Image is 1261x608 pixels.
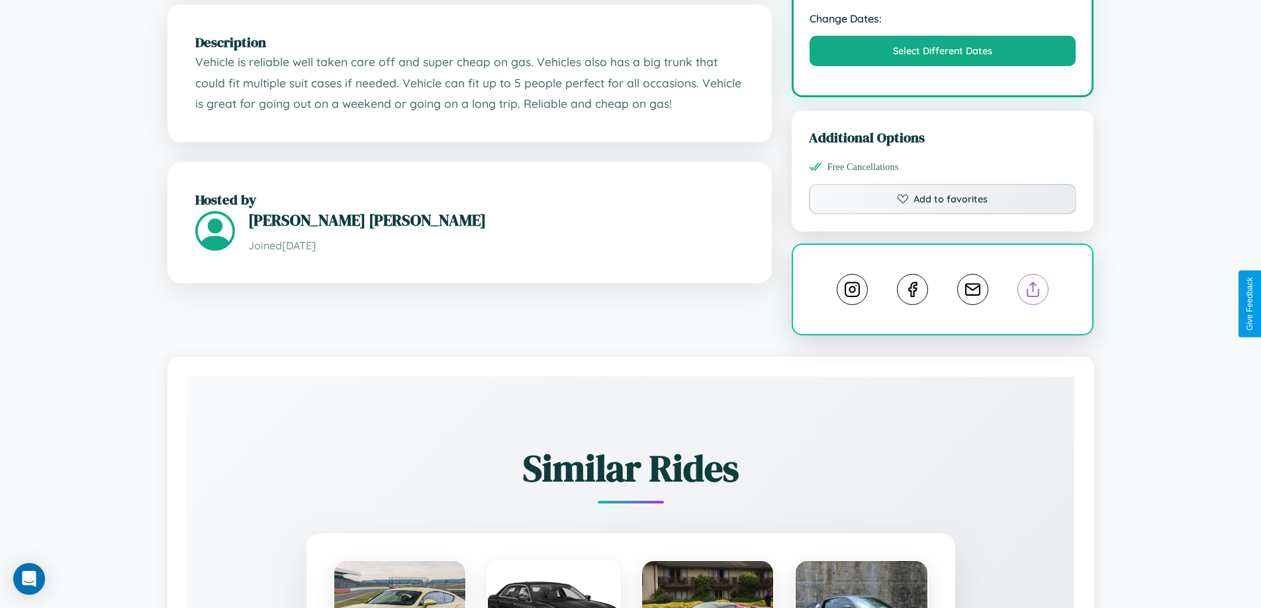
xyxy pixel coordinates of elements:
span: Free Cancellations [827,161,899,173]
h2: Description [195,32,744,52]
div: Give Feedback [1245,277,1254,331]
button: Select Different Dates [810,36,1076,66]
div: Open Intercom Messenger [13,563,45,595]
button: Add to favorites [809,184,1077,214]
p: Vehicle is reliable well taken care off and super cheap on gas. Vehicles also has a big trunk tha... [195,52,744,114]
h2: Hosted by [195,190,744,209]
p: Joined [DATE] [248,236,744,255]
h2: Similar Rides [234,443,1028,494]
h3: [PERSON_NAME] [PERSON_NAME] [248,209,744,231]
strong: Change Dates: [810,12,1076,25]
h3: Additional Options [809,128,1077,147]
